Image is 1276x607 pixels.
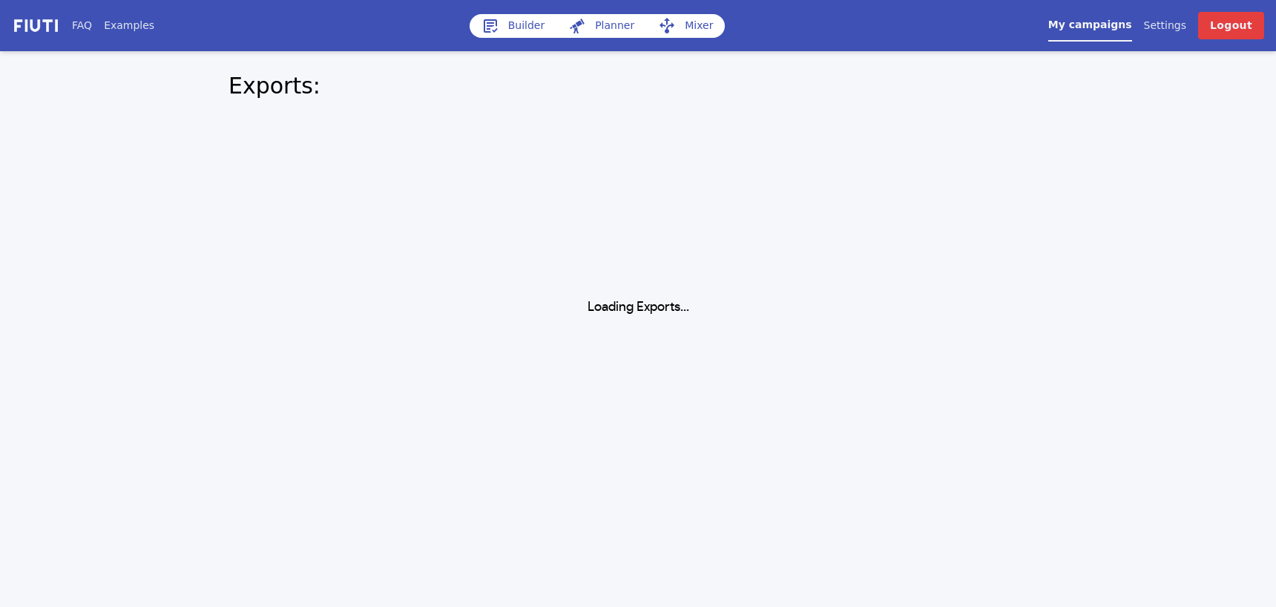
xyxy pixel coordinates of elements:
a: Builder [470,14,557,38]
a: Mixer [646,14,725,38]
a: FAQ [72,18,92,33]
a: Examples [104,18,154,33]
img: f731f27.png [12,17,60,34]
a: Planner [556,14,646,38]
a: Logout [1198,12,1264,39]
h1: Loading Exports... [211,298,1065,317]
a: My campaigns [1048,17,1132,42]
a: Settings [1144,18,1186,33]
div: Exports: [211,51,1065,120]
